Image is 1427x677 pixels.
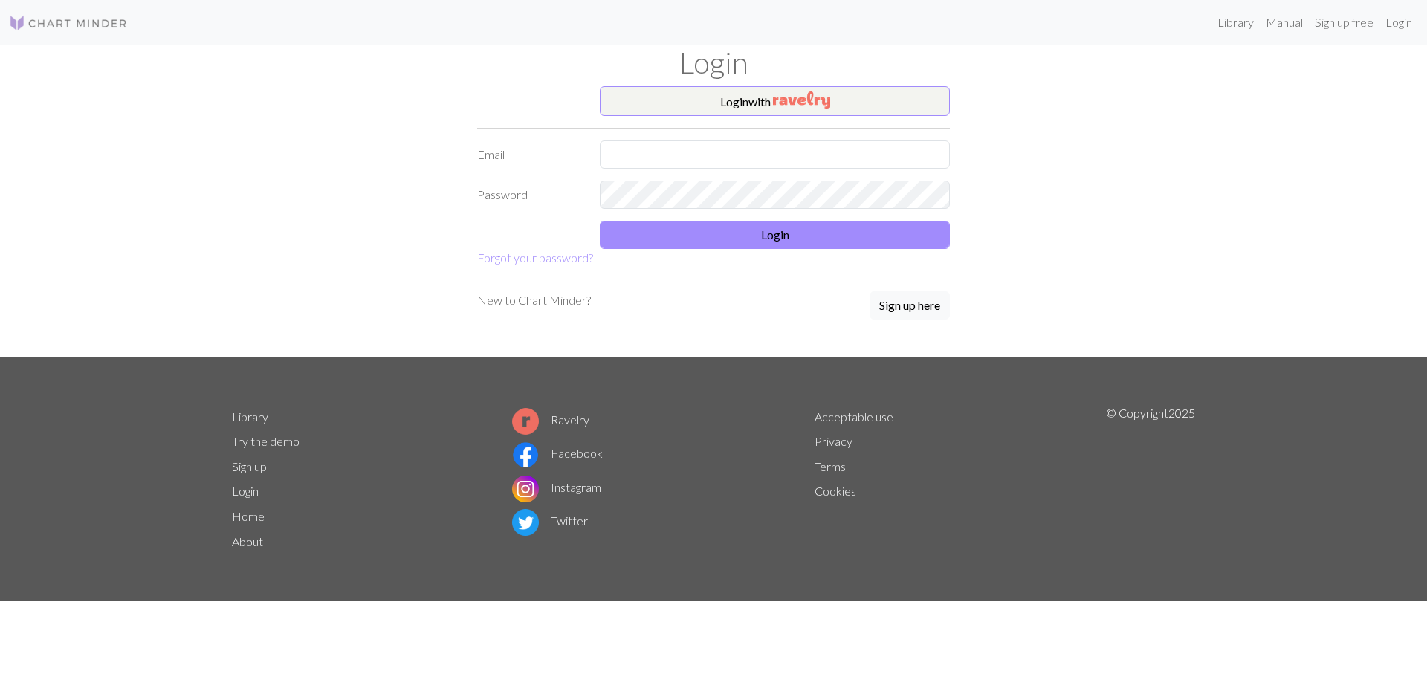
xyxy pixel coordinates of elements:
a: Facebook [512,446,603,460]
button: Login [600,221,950,249]
a: Login [1379,7,1418,37]
a: Acceptable use [815,409,893,424]
p: © Copyright 2025 [1106,404,1195,554]
a: Login [232,484,259,498]
img: Logo [9,14,128,32]
img: Facebook logo [512,441,539,468]
a: Sign up here [870,291,950,321]
a: Try the demo [232,434,300,448]
a: Terms [815,459,846,473]
a: Sign up free [1309,7,1379,37]
button: Loginwith [600,86,950,116]
img: Instagram logo [512,476,539,502]
a: Library [1211,7,1260,37]
a: Privacy [815,434,852,448]
a: Forgot your password? [477,250,593,265]
img: Ravelry [773,91,830,109]
a: Manual [1260,7,1309,37]
a: Twitter [512,514,588,528]
a: Sign up [232,459,267,473]
a: Library [232,409,268,424]
img: Twitter logo [512,509,539,536]
a: Ravelry [512,412,589,427]
a: Home [232,509,265,523]
label: Email [468,140,591,169]
img: Ravelry logo [512,408,539,435]
p: New to Chart Minder? [477,291,591,309]
a: About [232,534,263,548]
a: Instagram [512,480,601,494]
h1: Login [223,45,1204,80]
a: Cookies [815,484,856,498]
button: Sign up here [870,291,950,320]
label: Password [468,181,591,209]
